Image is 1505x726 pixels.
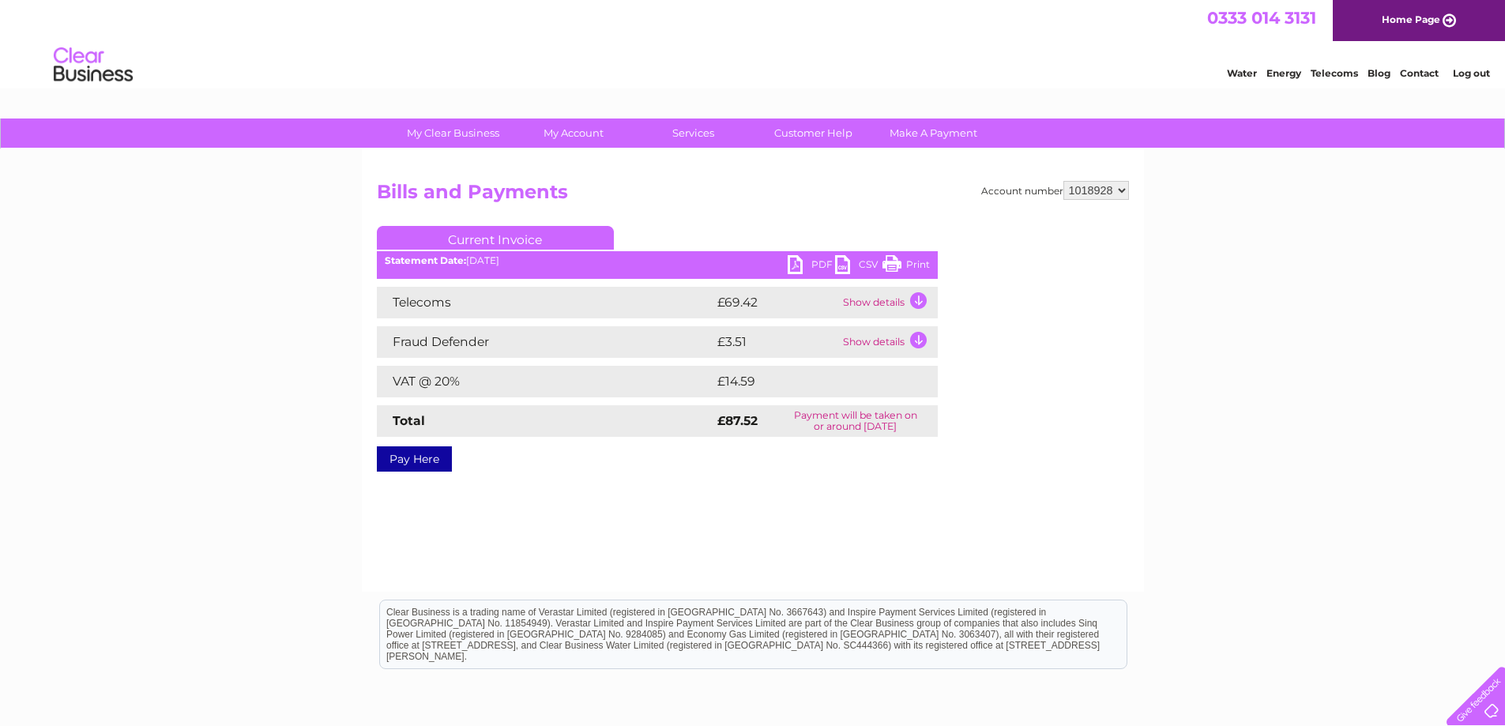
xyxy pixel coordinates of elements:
[981,181,1129,200] div: Account number
[1368,67,1390,79] a: Blog
[377,287,713,318] td: Telecoms
[788,255,835,278] a: PDF
[628,118,758,148] a: Services
[1207,8,1316,28] a: 0333 014 3131
[1453,67,1490,79] a: Log out
[839,326,938,358] td: Show details
[377,255,938,266] div: [DATE]
[717,413,758,428] strong: £87.52
[1227,67,1257,79] a: Water
[713,366,905,397] td: £14.59
[380,9,1127,77] div: Clear Business is a trading name of Verastar Limited (registered in [GEOGRAPHIC_DATA] No. 3667643...
[713,326,839,358] td: £3.51
[53,41,134,89] img: logo.png
[377,366,713,397] td: VAT @ 20%
[1266,67,1301,79] a: Energy
[1311,67,1358,79] a: Telecoms
[385,254,466,266] b: Statement Date:
[1400,67,1439,79] a: Contact
[377,326,713,358] td: Fraud Defender
[748,118,879,148] a: Customer Help
[839,287,938,318] td: Show details
[393,413,425,428] strong: Total
[377,226,614,250] a: Current Invoice
[377,446,452,472] a: Pay Here
[388,118,518,148] a: My Clear Business
[508,118,638,148] a: My Account
[882,255,930,278] a: Print
[868,118,999,148] a: Make A Payment
[835,255,882,278] a: CSV
[377,181,1129,211] h2: Bills and Payments
[713,287,839,318] td: £69.42
[773,405,938,437] td: Payment will be taken on or around [DATE]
